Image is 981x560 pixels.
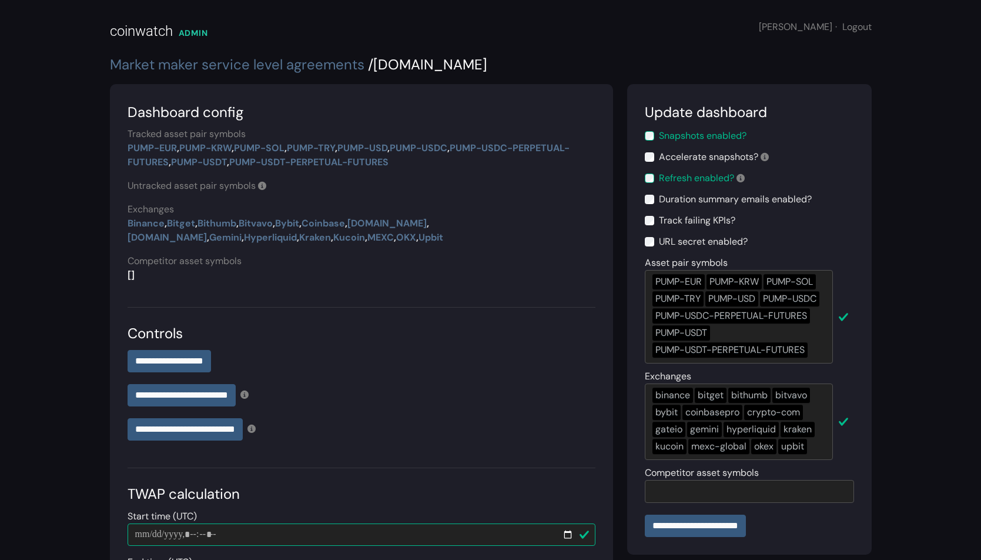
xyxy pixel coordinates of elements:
label: Start time (UTC) [128,509,197,524]
a: Kraken [299,231,331,244]
div: hyperliquid [724,422,779,437]
div: upbit [778,439,807,454]
div: mexc-global [688,439,749,454]
div: Controls [128,323,595,344]
div: PUMP-USDT-PERPETUAL-FUTURES [652,342,808,358]
a: [DOMAIN_NAME] [347,217,427,229]
div: PUMP-USDC-PERPETUAL-FUTURES [652,308,810,324]
label: Competitor asset symbols [645,466,759,480]
div: PUMP-EUR [652,274,705,289]
div: [PERSON_NAME] [759,20,872,34]
div: kucoin [652,439,687,454]
label: Duration summary emails enabled? [659,192,812,206]
div: [DOMAIN_NAME] [110,54,872,75]
a: PUMP-KRW [179,142,232,154]
a: PUMP-USDT [171,156,227,168]
div: Dashboard config [128,102,595,123]
a: Binance [128,217,165,229]
a: PUMP-SOL [234,142,284,154]
a: [DOMAIN_NAME] [128,231,207,244]
label: URL secret enabled? [659,235,748,249]
a: Hyperliquid [244,231,297,244]
div: PUMP-SOL [764,274,816,289]
a: Coinbase [302,217,345,229]
label: Tracked asset pair symbols [128,127,246,141]
label: Snapshots enabled? [659,129,746,143]
div: okex [751,439,776,454]
div: crypto-com [744,405,803,420]
label: Accelerate snapshots? [659,150,769,164]
a: Kucoin [333,231,365,244]
a: Logout [842,21,872,33]
span: / [368,55,373,74]
div: bithumb [728,388,771,403]
label: Competitor asset symbols [128,254,242,268]
div: bybit [652,405,681,420]
div: PUMP-TRY [652,291,704,306]
a: Bithumb [197,217,236,229]
label: Track failing KPIs? [659,214,735,228]
div: binance [652,388,693,403]
div: coinbasepro [682,405,742,420]
a: PUMP-EUR [128,142,177,154]
span: · [835,21,837,33]
div: PUMP-USDT [652,325,710,341]
a: PUMP-USDC [390,142,447,154]
label: Asset pair symbols [645,256,728,270]
label: Untracked asset pair symbols [128,179,266,193]
div: TWAP calculation [128,484,595,505]
a: Market maker service level agreements [110,55,364,74]
a: PUMP-USDT-PERPETUAL-FUTURES [229,156,389,168]
div: gateio [652,422,685,437]
strong: , , , , , , , , , , , , , , [128,217,443,244]
a: PUMP-USD [337,142,387,154]
label: Exchanges [645,369,691,384]
div: Update dashboard [645,102,854,123]
strong: , , , , , , , , [128,142,570,168]
div: kraken [781,422,815,437]
div: PUMP-USD [705,291,758,306]
a: Gemini [209,231,242,244]
strong: [] [128,269,135,281]
a: Bitget [167,217,195,229]
a: Upbit [418,231,443,244]
a: MEXC [367,231,394,244]
div: bitvavo [772,388,810,403]
a: PUMP-TRY [287,142,335,154]
div: PUMP-USDC [760,291,819,306]
div: PUMP-KRW [707,274,762,289]
label: Refresh enabled? [659,171,745,185]
div: coinwatch [110,21,173,42]
a: Bitvavo [239,217,273,229]
label: Exchanges [128,202,174,216]
a: Bybit [275,217,299,229]
div: gemini [687,422,722,437]
a: OKX [396,231,416,244]
div: ADMIN [179,27,208,39]
div: bitget [695,388,726,403]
